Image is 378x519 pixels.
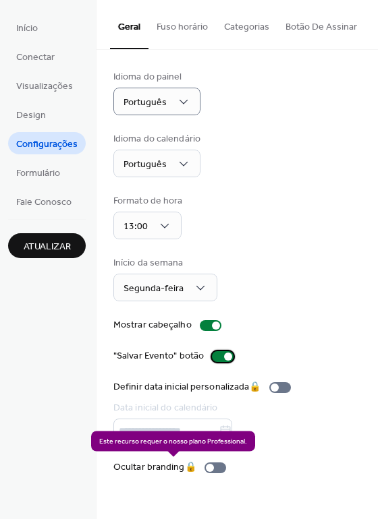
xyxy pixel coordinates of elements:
span: Atualizar [24,240,71,254]
span: Início [16,22,38,36]
span: Formulário [16,166,60,181]
span: Português [124,156,167,174]
button: Atualizar [8,233,86,258]
span: Configurações [16,138,78,152]
a: Conectar [8,45,63,67]
div: Formato de hora [113,194,183,208]
a: Início [8,16,46,38]
span: Português [124,94,167,112]
span: Segunda-feira [124,280,184,298]
span: Design [16,109,46,123]
span: Visualizações [16,80,73,94]
div: "Salvar Evento" botão [113,349,204,363]
a: Visualizações [8,74,81,96]
div: Início da semana [113,256,215,270]
span: Fale Conosco [16,195,72,210]
a: Formulário [8,161,68,183]
a: Configurações [8,132,86,154]
a: Fale Conosco [8,190,80,212]
a: Design [8,103,54,125]
div: Idioma do calendário [113,132,200,146]
span: Conectar [16,51,55,65]
span: 13:00 [124,218,148,236]
div: Mostrar cabeçalho [113,318,192,332]
span: Este recurso requer o nosso plano Professional. [91,431,255,452]
div: Idioma do painel [113,70,198,84]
